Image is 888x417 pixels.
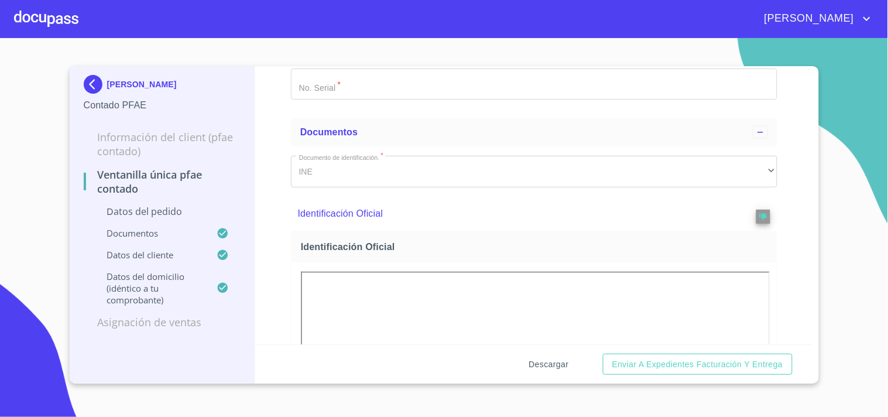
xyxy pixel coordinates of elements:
[84,168,241,196] p: Ventanilla única PFAE contado
[291,118,777,146] div: Documentos
[612,357,783,372] span: Enviar a Expedientes Facturación y Entrega
[298,207,723,221] p: Identificación Oficial
[300,127,358,137] span: Documentos
[84,249,217,261] p: Datos del cliente
[524,354,574,375] button: Descargar
[756,210,770,224] button: reject
[291,156,777,187] div: INE
[84,315,241,329] p: Asignación de Ventas
[84,98,241,112] p: Contado PFAE
[301,241,772,253] span: Identificación Oficial
[603,354,793,375] button: Enviar a Expedientes Facturación y Entrega
[529,357,569,372] span: Descargar
[84,227,217,239] p: Documentos
[84,75,241,98] div: [PERSON_NAME]
[84,75,107,94] img: Docupass spot blue
[107,80,177,89] p: [PERSON_NAME]
[84,271,217,306] p: Datos del domicilio (idéntico a tu comprobante)
[756,9,860,28] span: [PERSON_NAME]
[84,205,241,218] p: Datos del pedido
[84,130,241,158] p: Información del Client (PFAE contado)
[756,9,874,28] button: account of current user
